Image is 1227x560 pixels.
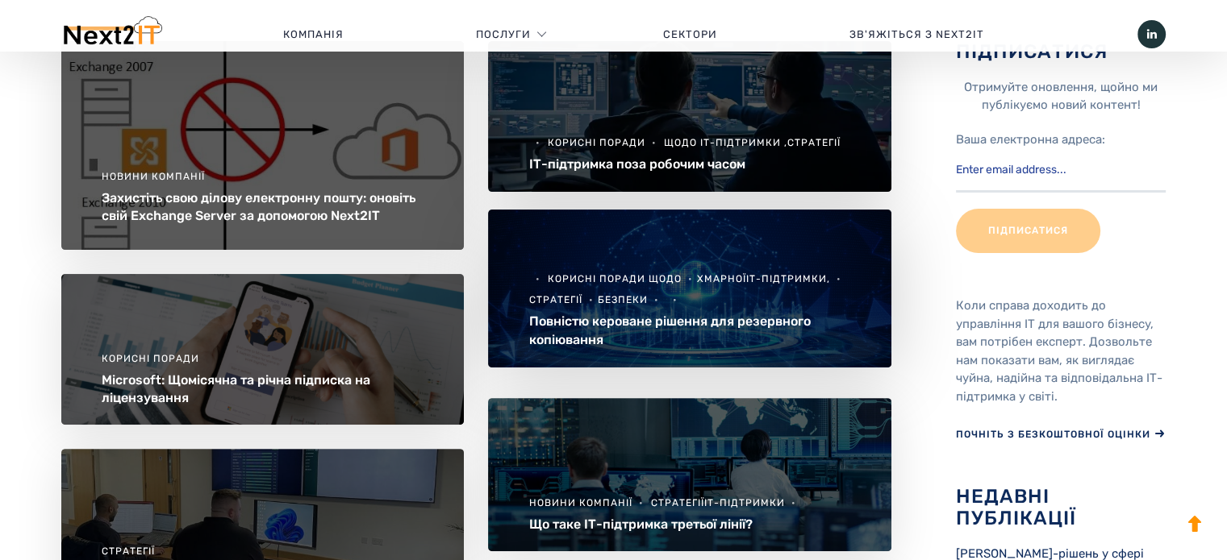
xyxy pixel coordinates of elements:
[597,294,647,305] a: безпеки
[597,10,783,59] a: Сектори
[745,273,829,284] font: ІТ-підтримки,
[61,274,464,425] img: Ліцензування Next2IT Microsoft
[964,80,1158,113] font: Отримуйте оновлення, щойно ми публікуємо новий контент!
[61,16,162,52] img: Next2IT
[703,497,784,508] font: ІТ-підтримки
[696,273,745,284] a: хмарної
[663,137,787,148] a: щодо ІТ-підтримки ,
[528,497,632,508] font: Новини компанії
[956,485,1076,529] font: Недавні публікації
[547,137,660,148] a: Корисні поради
[476,28,531,40] font: Послуги
[547,137,645,148] font: Корисні поради
[528,156,745,172] a: ІТ-підтримка поза робочим часом
[745,273,845,284] a: ІТ-підтримки,
[956,209,1100,253] input: Підписатися
[787,137,840,148] a: стратегії
[547,273,681,284] font: Корисні поради щодо
[703,497,799,508] a: ІТ-підтримки
[102,171,205,182] a: Новини компанії
[528,313,810,346] a: Повністю кероване рішення для резервного копіювання
[783,10,1050,59] a: Зв'яжіться з Next2IT
[528,294,582,305] font: стратегії
[102,372,370,405] a: Microsoft: Щомісячна та річна підписка на ліцензування
[650,497,703,508] a: Стратегії
[488,209,891,368] img: Управління хмарою Next2IT
[956,298,1162,404] font: Коли справа доходить до управління ІТ для вашого бізнесу, вам потрібен експерт. Дозвольте нам пок...
[476,10,531,59] a: Послуги
[102,353,199,364] a: Корисні поради
[61,41,464,251] img: ExO-Change-FutureUnsupported
[528,294,597,305] a: стратегії
[547,273,696,284] a: Корисні поради щодо
[528,516,752,532] a: Що таке ІТ-підтримка третьої лінії?
[956,132,1105,147] font: Ваша електронна адреса:
[956,429,1150,440] font: ПОЧНІТЬ З БЕЗКОШТОВНОЇ ОЦІНКИ
[956,421,1165,446] a: ПОЧНІТЬ З БЕЗКОШТОВНОЇ ОЦІНКИ
[663,28,717,40] font: Сектори
[528,497,647,508] a: Новини компанії
[488,41,891,192] img: зображення-2
[283,28,344,40] font: Компанія
[849,28,984,40] font: Зв'яжіться з Next2IT
[217,10,410,59] a: Компанія
[102,545,155,557] a: Стратегії
[102,190,415,223] a: Захистіть свою ділову електронну пошту: оновіть свій Exchange Server за допомогою Next2IT
[488,398,891,551] img: ІТ-підтримка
